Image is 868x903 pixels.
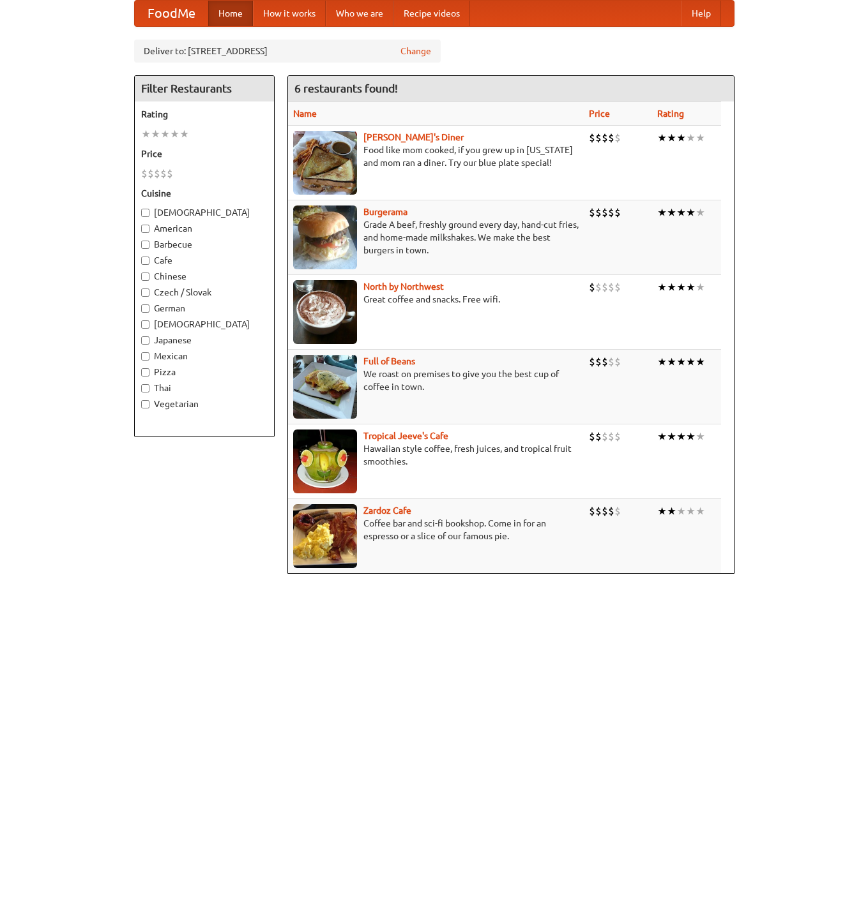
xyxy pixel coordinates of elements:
[167,167,173,181] li: $
[141,288,149,297] input: Czech / Slovak
[667,504,676,518] li: ★
[151,127,160,141] li: ★
[657,205,667,220] li: ★
[141,400,149,408] input: Vegetarian
[141,209,149,217] input: [DEMOGRAPHIC_DATA]
[179,127,189,141] li: ★
[141,257,149,265] input: Cafe
[141,241,149,249] input: Barbecue
[141,238,268,251] label: Barbecue
[589,280,595,294] li: $
[602,280,608,294] li: $
[363,431,448,441] a: Tropical Jeeve's Cafe
[141,336,149,345] input: Japanese
[141,270,268,283] label: Chinese
[608,504,614,518] li: $
[293,218,579,257] p: Grade A beef, freshly ground every day, hand-cut fries, and home-made milkshakes. We make the bes...
[614,131,621,145] li: $
[141,108,268,121] h5: Rating
[608,205,614,220] li: $
[134,40,441,63] div: Deliver to: [STREET_ADDRESS]
[686,504,696,518] li: ★
[595,280,602,294] li: $
[208,1,253,26] a: Home
[602,429,608,444] li: $
[657,429,667,444] li: ★
[141,127,151,141] li: ★
[293,355,357,419] img: beans.jpg
[363,207,407,217] b: Burgerama
[141,368,149,377] input: Pizza
[363,505,411,516] b: Zardoz Cafe
[363,356,415,366] a: Full of Beans
[595,429,602,444] li: $
[363,132,464,142] a: [PERSON_NAME]'s Diner
[141,147,268,160] h5: Price
[667,355,676,369] li: ★
[657,280,667,294] li: ★
[608,131,614,145] li: $
[657,108,684,119] a: Rating
[293,368,579,393] p: We roast on premises to give you the best cup of coffee in town.
[667,131,676,145] li: ★
[293,131,357,195] img: sallys.jpg
[608,355,614,369] li: $
[141,187,268,200] h5: Cuisine
[589,355,595,369] li: $
[676,504,686,518] li: ★
[141,272,149,281] input: Chinese
[141,206,268,219] label: [DEMOGRAPHIC_DATA]
[135,1,208,26] a: FoodMe
[595,355,602,369] li: $
[141,222,268,235] label: American
[686,355,696,369] li: ★
[696,429,705,444] li: ★
[293,108,317,119] a: Name
[294,82,398,94] ng-pluralize: 6 restaurants found!
[676,429,686,444] li: ★
[160,127,170,141] li: ★
[141,286,268,299] label: Czech / Slovak
[667,429,676,444] li: ★
[589,504,595,518] li: $
[293,429,357,493] img: jeeves.jpg
[589,205,595,220] li: $
[141,382,268,394] label: Thai
[170,127,179,141] li: ★
[676,205,686,220] li: ★
[363,281,444,292] a: North by Northwest
[393,1,470,26] a: Recipe videos
[686,205,696,220] li: ★
[293,205,357,269] img: burgerama.jpg
[676,280,686,294] li: ★
[667,205,676,220] li: ★
[595,504,602,518] li: $
[141,254,268,267] label: Cafe
[160,167,167,181] li: $
[141,318,268,331] label: [DEMOGRAPHIC_DATA]
[595,205,602,220] li: $
[614,280,621,294] li: $
[589,108,610,119] a: Price
[614,504,621,518] li: $
[293,504,357,568] img: zardoz.jpg
[293,293,579,306] p: Great coffee and snacks. Free wifi.
[657,504,667,518] li: ★
[614,205,621,220] li: $
[141,366,268,378] label: Pizza
[141,398,268,410] label: Vegetarian
[293,280,357,344] img: north.jpg
[696,131,705,145] li: ★
[141,384,149,392] input: Thai
[293,517,579,542] p: Coffee bar and sci-fi bookshop. Come in for an espresso or a slice of our famous pie.
[595,131,602,145] li: $
[686,131,696,145] li: ★
[326,1,393,26] a: Who we are
[602,355,608,369] li: $
[696,205,705,220] li: ★
[148,167,154,181] li: $
[696,280,705,294] li: ★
